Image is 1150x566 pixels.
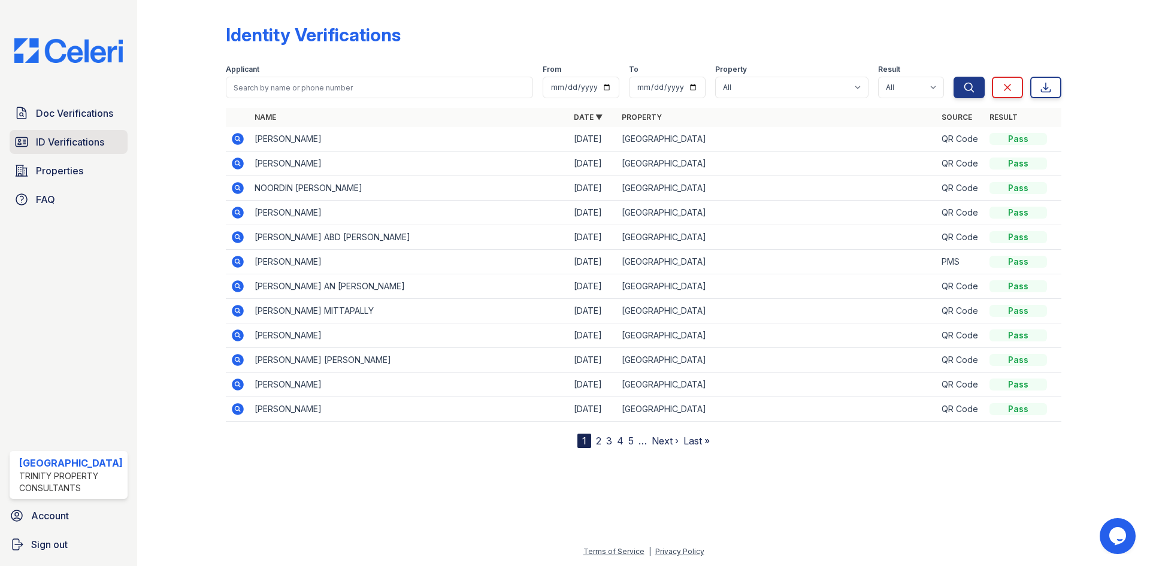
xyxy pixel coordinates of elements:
[937,348,985,373] td: QR Code
[649,547,651,556] div: |
[36,106,113,120] span: Doc Verifications
[569,250,617,274] td: [DATE]
[19,470,123,494] div: Trinity Property Consultants
[937,152,985,176] td: QR Code
[937,176,985,201] td: QR Code
[989,280,1047,292] div: Pass
[937,127,985,152] td: QR Code
[543,65,561,74] label: From
[617,127,936,152] td: [GEOGRAPHIC_DATA]
[250,176,569,201] td: NOORDIN [PERSON_NAME]
[569,176,617,201] td: [DATE]
[226,65,259,74] label: Applicant
[31,509,69,523] span: Account
[652,435,679,447] a: Next ›
[569,299,617,323] td: [DATE]
[617,176,936,201] td: [GEOGRAPHIC_DATA]
[878,65,900,74] label: Result
[596,435,601,447] a: 2
[937,250,985,274] td: PMS
[989,403,1047,415] div: Pass
[250,250,569,274] td: [PERSON_NAME]
[569,201,617,225] td: [DATE]
[622,113,662,122] a: Property
[10,101,128,125] a: Doc Verifications
[569,397,617,422] td: [DATE]
[36,192,55,207] span: FAQ
[250,201,569,225] td: [PERSON_NAME]
[250,373,569,397] td: [PERSON_NAME]
[10,130,128,154] a: ID Verifications
[989,231,1047,243] div: Pass
[989,329,1047,341] div: Pass
[226,24,401,46] div: Identity Verifications
[989,182,1047,194] div: Pass
[989,113,1018,122] a: Result
[583,547,644,556] a: Terms of Service
[569,373,617,397] td: [DATE]
[937,299,985,323] td: QR Code
[250,397,569,422] td: [PERSON_NAME]
[655,547,704,556] a: Privacy Policy
[10,159,128,183] a: Properties
[250,225,569,250] td: [PERSON_NAME] ABD [PERSON_NAME]
[250,127,569,152] td: [PERSON_NAME]
[569,323,617,348] td: [DATE]
[250,152,569,176] td: [PERSON_NAME]
[937,201,985,225] td: QR Code
[1100,518,1138,554] iframe: chat widget
[250,323,569,348] td: [PERSON_NAME]
[617,152,936,176] td: [GEOGRAPHIC_DATA]
[937,323,985,348] td: QR Code
[617,274,936,299] td: [GEOGRAPHIC_DATA]
[31,537,68,552] span: Sign out
[683,435,710,447] a: Last »
[5,532,132,556] a: Sign out
[617,397,936,422] td: [GEOGRAPHIC_DATA]
[250,274,569,299] td: [PERSON_NAME] AN [PERSON_NAME]
[255,113,276,122] a: Name
[574,113,603,122] a: Date ▼
[937,225,985,250] td: QR Code
[715,65,747,74] label: Property
[937,274,985,299] td: QR Code
[989,256,1047,268] div: Pass
[569,274,617,299] td: [DATE]
[250,299,569,323] td: [PERSON_NAME] MITTAPALLY
[638,434,647,448] span: …
[36,135,104,149] span: ID Verifications
[617,225,936,250] td: [GEOGRAPHIC_DATA]
[629,65,638,74] label: To
[226,77,533,98] input: Search by name or phone number
[989,207,1047,219] div: Pass
[617,348,936,373] td: [GEOGRAPHIC_DATA]
[5,504,132,528] a: Account
[989,133,1047,145] div: Pass
[36,164,83,178] span: Properties
[569,225,617,250] td: [DATE]
[569,152,617,176] td: [DATE]
[989,158,1047,170] div: Pass
[617,250,936,274] td: [GEOGRAPHIC_DATA]
[617,299,936,323] td: [GEOGRAPHIC_DATA]
[989,354,1047,366] div: Pass
[19,456,123,470] div: [GEOGRAPHIC_DATA]
[942,113,972,122] a: Source
[617,323,936,348] td: [GEOGRAPHIC_DATA]
[628,435,634,447] a: 5
[569,348,617,373] td: [DATE]
[5,38,132,63] img: CE_Logo_Blue-a8612792a0a2168367f1c8372b55b34899dd931a85d93a1a3d3e32e68fde9ad4.png
[617,373,936,397] td: [GEOGRAPHIC_DATA]
[569,127,617,152] td: [DATE]
[250,348,569,373] td: [PERSON_NAME] [PERSON_NAME]
[606,435,612,447] a: 3
[577,434,591,448] div: 1
[989,379,1047,391] div: Pass
[617,435,624,447] a: 4
[937,397,985,422] td: QR Code
[989,305,1047,317] div: Pass
[10,187,128,211] a: FAQ
[617,201,936,225] td: [GEOGRAPHIC_DATA]
[937,373,985,397] td: QR Code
